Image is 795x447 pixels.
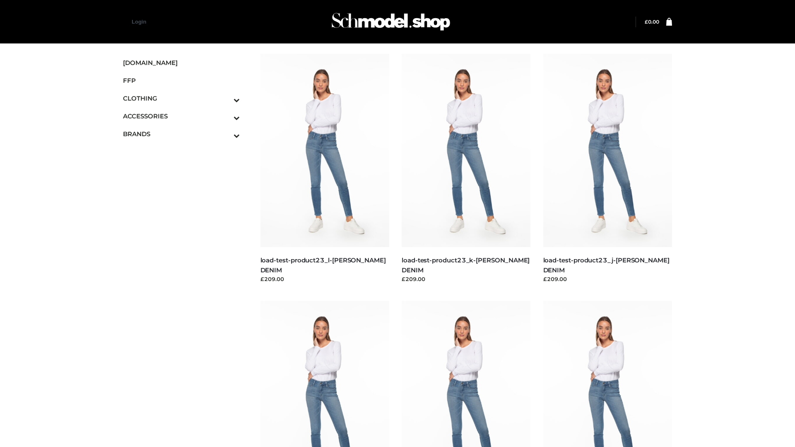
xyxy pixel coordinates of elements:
div: £209.00 [402,275,531,283]
a: load-test-product23_j-[PERSON_NAME] DENIM [543,256,670,274]
button: Toggle Submenu [211,125,240,143]
a: FFP [123,72,240,89]
span: ACCESSORIES [123,111,240,121]
button: Toggle Submenu [211,107,240,125]
a: load-test-product23_k-[PERSON_NAME] DENIM [402,256,530,274]
a: load-test-product23_l-[PERSON_NAME] DENIM [260,256,386,274]
a: [DOMAIN_NAME] [123,54,240,72]
span: FFP [123,76,240,85]
span: [DOMAIN_NAME] [123,58,240,67]
div: £209.00 [543,275,672,283]
a: £0.00 [645,19,659,25]
a: Login [132,19,146,25]
span: BRANDS [123,129,240,139]
img: Schmodel Admin 964 [329,5,453,38]
div: £209.00 [260,275,390,283]
button: Toggle Submenu [211,89,240,107]
a: CLOTHINGToggle Submenu [123,89,240,107]
span: CLOTHING [123,94,240,103]
bdi: 0.00 [645,19,659,25]
a: BRANDSToggle Submenu [123,125,240,143]
span: £ [645,19,648,25]
a: ACCESSORIESToggle Submenu [123,107,240,125]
